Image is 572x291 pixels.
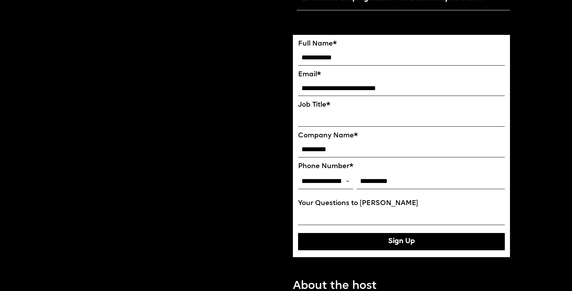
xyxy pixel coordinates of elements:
button: Sign Up [298,233,505,250]
label: Company Name [298,132,505,140]
label: Your Questions to [PERSON_NAME] [298,200,505,208]
label: Email [298,71,505,79]
label: Phone Number [298,163,505,171]
label: Full Name [298,40,505,48]
label: Job Title [298,101,505,109]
